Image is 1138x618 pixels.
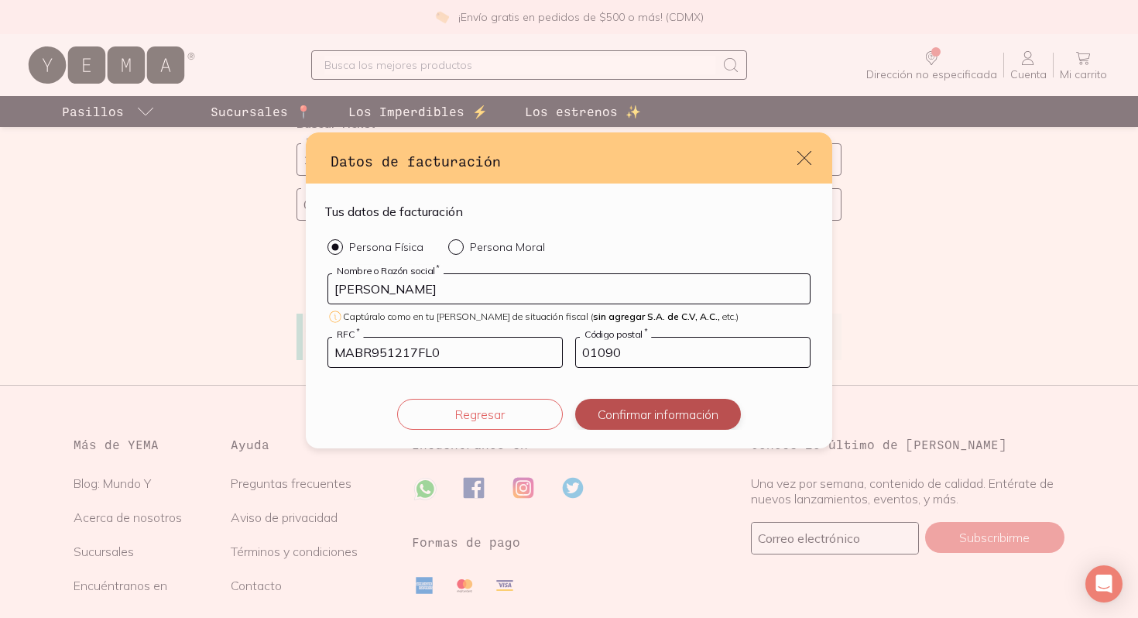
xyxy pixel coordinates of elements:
[470,240,545,254] p: Persona Moral
[593,311,720,322] span: sin agregar S.A. de C.V, A.C.,
[1085,565,1123,603] div: Open Intercom Messenger
[397,399,563,430] button: Regresar
[332,265,444,276] label: Nombre o Razón social
[306,132,832,448] div: default
[332,328,364,340] label: RFC
[343,311,739,322] span: Captúralo como en tu [PERSON_NAME] de situación fiscal ( etc.)
[324,202,463,221] h4: Tus datos de facturación
[349,240,423,254] p: Persona Física
[331,151,795,171] h3: Datos de facturación
[580,328,651,340] label: Código postal
[575,399,741,430] button: Confirmar información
